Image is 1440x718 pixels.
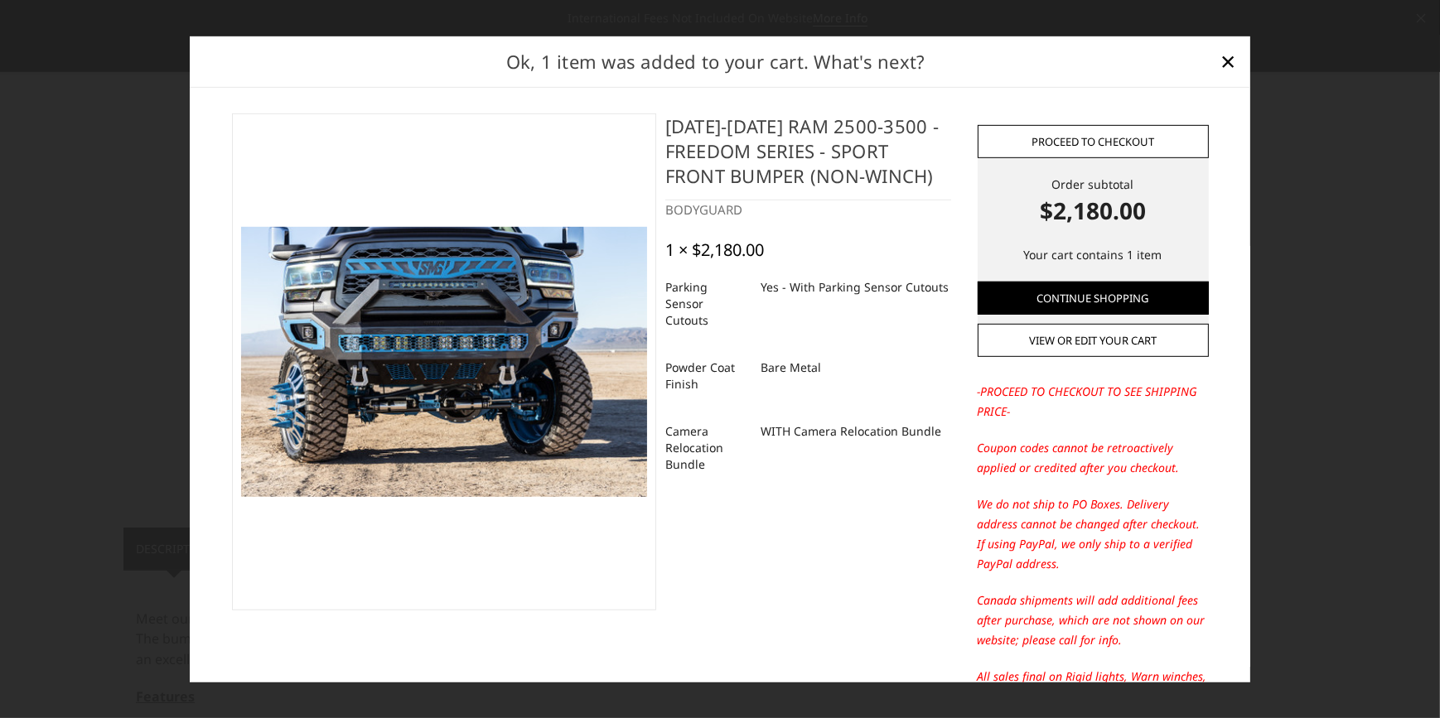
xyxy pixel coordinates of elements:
a: Proceed to checkout [978,125,1209,158]
div: Order subtotal [978,176,1209,228]
img: 2019-2025 Ram 2500-3500 - Freedom Series - Sport Front Bumper (non-winch) [241,227,647,497]
div: BODYGUARD [665,200,951,219]
dd: WITH Camera Relocation Bundle [761,416,941,446]
p: Canada shipments will add additional fees after purchase, which are not shown on our website; ple... [978,590,1209,650]
dd: Yes - With Parking Sensor Cutouts [761,272,949,301]
dd: Bare Metal [761,352,821,382]
span: × [1221,43,1236,79]
dt: Parking Sensor Cutouts [665,272,748,335]
p: -PROCEED TO CHECKOUT TO SEE SHIPPING PRICE- [978,382,1209,422]
iframe: Chat Widget [1357,638,1440,718]
dt: Camera Relocation Bundle [665,416,748,479]
h2: Ok, 1 item was added to your cart. What's next? [216,47,1215,75]
dt: Powder Coat Finish [665,352,748,398]
strong: $2,180.00 [978,193,1209,228]
a: Continue Shopping [978,282,1209,315]
p: Coupon codes cannot be retroactively applied or credited after you checkout. [978,438,1209,478]
p: Your cart contains 1 item [978,245,1209,265]
div: 1 × $2,180.00 [665,239,764,259]
p: All sales final on Rigid lights, Warn winches, other accessories, & apparel. [978,667,1209,706]
h4: [DATE]-[DATE] Ram 2500-3500 - Freedom Series - Sport Front Bumper (non-winch) [665,113,951,200]
a: Close [1215,48,1242,75]
p: We do not ship to PO Boxes. Delivery address cannot be changed after checkout. If using PayPal, w... [978,494,1209,574]
a: View or edit your cart [978,324,1209,357]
